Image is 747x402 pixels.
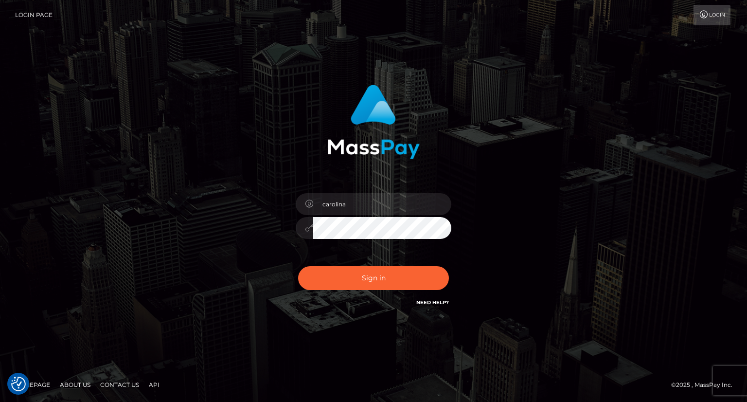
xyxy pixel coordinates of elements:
input: Username... [313,193,451,215]
button: Sign in [298,266,449,290]
img: MassPay Login [327,85,420,159]
a: Login Page [15,5,53,25]
a: Need Help? [416,299,449,306]
button: Consent Preferences [11,377,26,391]
div: © 2025 , MassPay Inc. [671,380,740,390]
a: Contact Us [96,377,143,392]
a: API [145,377,163,392]
a: About Us [56,377,94,392]
img: Revisit consent button [11,377,26,391]
a: Login [694,5,730,25]
a: Homepage [11,377,54,392]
